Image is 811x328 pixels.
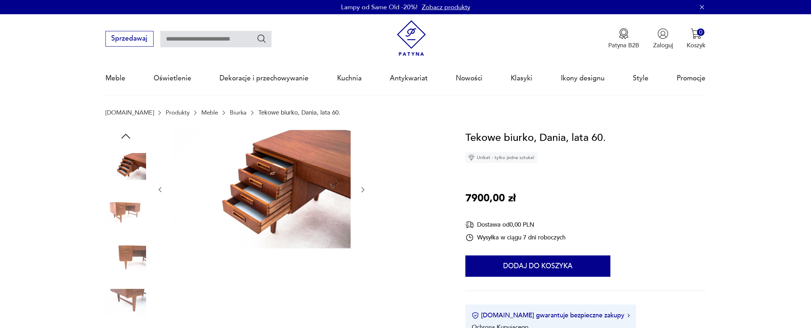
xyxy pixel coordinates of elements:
[608,41,639,49] p: Patyna B2B
[230,109,247,116] a: Biurka
[105,237,146,277] img: Zdjęcie produktu Tekowe biurko, Dania, lata 60.
[687,41,706,49] p: Koszyk
[561,62,605,95] a: Ikony designu
[258,109,340,116] p: Tekowe biurko, Dania, lata 60.
[465,130,606,146] h1: Tekowe biurko, Dania, lata 60.
[456,62,482,95] a: Nowości
[390,62,428,95] a: Antykwariat
[697,28,704,36] div: 0
[618,28,629,39] img: Ikona medalu
[172,130,351,249] img: Zdjęcie produktu Tekowe biurko, Dania, lata 60.
[105,109,154,116] a: [DOMAIN_NAME]
[511,62,532,95] a: Klasyki
[657,28,668,39] img: Ikonka użytkownika
[393,20,429,56] img: Patyna - sklep z meblami i dekoracjami vintage
[465,233,565,242] div: Wysyłka w ciągu 7 dni roboczych
[468,154,475,161] img: Ikona diamentu
[633,62,649,95] a: Style
[465,190,516,207] p: 7900,00 zł
[687,28,706,49] button: 0Koszyk
[691,28,702,39] img: Ikona koszyka
[677,62,706,95] a: Promocje
[219,62,309,95] a: Dekoracje i przechowywanie
[201,109,218,116] a: Meble
[341,3,418,12] p: Lampy od Same Old -20%!
[105,36,154,42] a: Sprzedawaj
[465,220,474,229] img: Ikona dostawy
[472,311,630,320] button: [DOMAIN_NAME] gwarantuje bezpieczne zakupy
[627,314,630,317] img: Ikona strzałki w prawo
[105,282,146,323] img: Zdjęcie produktu Tekowe biurko, Dania, lata 60.
[154,62,191,95] a: Oświetlenie
[653,41,673,49] p: Zaloguj
[337,62,362,95] a: Kuchnia
[465,255,610,277] button: Dodaj do koszyka
[465,220,565,229] div: Dostawa od 0,00 PLN
[465,152,537,163] div: Unikat - tylko jedna sztuka!
[105,31,154,47] button: Sprzedawaj
[105,191,146,232] img: Zdjęcie produktu Tekowe biurko, Dania, lata 60.
[257,33,267,44] button: Szukaj
[472,312,479,319] img: Ikona certyfikatu
[608,28,639,49] a: Ikona medaluPatyna B2B
[422,3,470,12] a: Zobacz produkty
[105,146,146,187] img: Zdjęcie produktu Tekowe biurko, Dania, lata 60.
[653,28,673,49] button: Zaloguj
[608,28,639,49] button: Patyna B2B
[105,62,125,95] a: Meble
[166,109,190,116] a: Produkty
